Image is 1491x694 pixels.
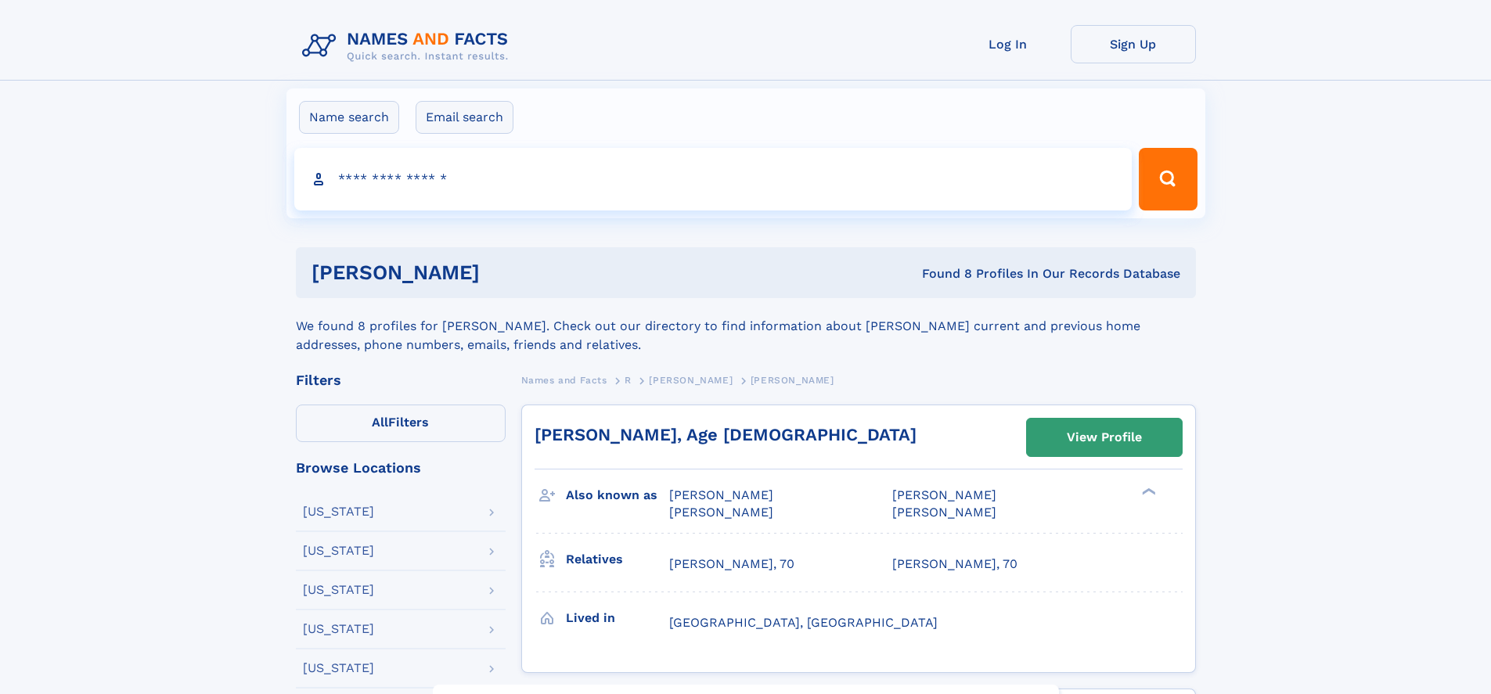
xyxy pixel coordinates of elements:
[299,101,399,134] label: Name search
[649,375,733,386] span: [PERSON_NAME]
[892,556,1017,573] a: [PERSON_NAME], 70
[1138,487,1157,497] div: ❯
[296,461,506,475] div: Browse Locations
[566,482,669,509] h3: Also known as
[296,25,521,67] img: Logo Names and Facts
[1139,148,1197,210] button: Search Button
[303,584,374,596] div: [US_STATE]
[892,487,996,502] span: [PERSON_NAME]
[892,505,996,520] span: [PERSON_NAME]
[669,487,773,502] span: [PERSON_NAME]
[303,662,374,674] div: [US_STATE]
[625,370,632,390] a: R
[1067,419,1142,455] div: View Profile
[294,148,1133,210] input: search input
[535,425,917,444] a: [PERSON_NAME], Age [DEMOGRAPHIC_DATA]
[751,375,834,386] span: [PERSON_NAME]
[1071,25,1196,63] a: Sign Up
[649,370,733,390] a: [PERSON_NAME]
[700,265,1180,282] div: Found 8 Profiles In Our Records Database
[669,505,773,520] span: [PERSON_NAME]
[303,505,374,518] div: [US_STATE]
[1027,419,1182,456] a: View Profile
[296,298,1196,354] div: We found 8 profiles for [PERSON_NAME]. Check out our directory to find information about [PERSON_...
[303,623,374,635] div: [US_STATE]
[669,615,938,630] span: [GEOGRAPHIC_DATA], [GEOGRAPHIC_DATA]
[521,370,607,390] a: Names and Facts
[296,373,506,387] div: Filters
[312,263,701,282] h1: [PERSON_NAME]
[669,556,794,573] a: [PERSON_NAME], 70
[945,25,1071,63] a: Log In
[303,545,374,557] div: [US_STATE]
[416,101,513,134] label: Email search
[372,415,388,430] span: All
[566,605,669,631] h3: Lived in
[296,405,506,442] label: Filters
[566,546,669,573] h3: Relatives
[625,375,632,386] span: R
